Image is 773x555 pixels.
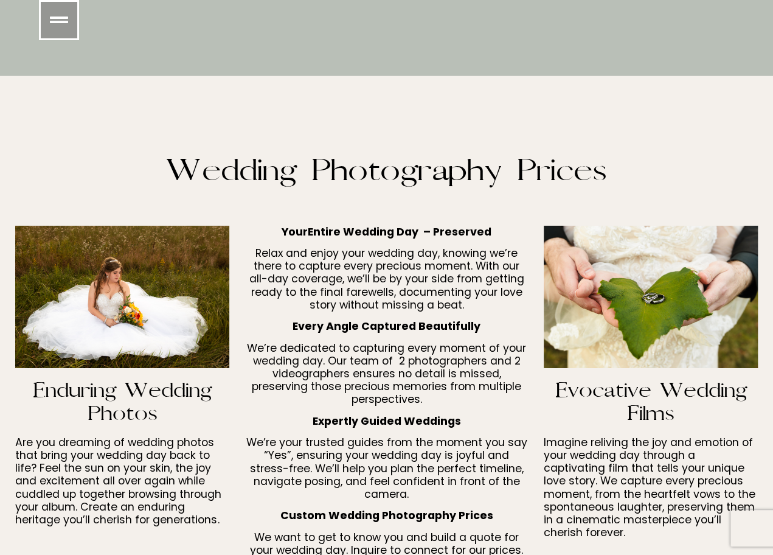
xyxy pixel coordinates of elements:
p: We’re your trusted guides from the moment you say “Yes”, ensuring your wedding day is joyful and ... [244,436,529,501]
img: Wedding Photography Prices 50 [544,226,757,368]
b: Expertly Guided Weddings [313,414,461,428]
img: Wedding Photography Prices 49 [15,226,229,368]
h2: Evocative Wedding Films [544,379,757,426]
h2: Wedding Photography Prices [15,153,757,189]
p: Are you dreaming of wedding photos that bring your wedding day back to life? Feel the sun on your... [15,436,229,526]
b: Entire Wedding Day – Preserved [308,225,491,239]
strong: Your [282,225,308,239]
b: Every Angle Captured Beautifully [293,319,480,333]
strong: Custom Wedding Photography Prices [280,508,493,523]
p: We’re dedicated to capturing every moment of your wedding day. Our team of 2 photographers and 2 ... [244,342,529,407]
h2: Enduring Wedding Photos [15,379,229,426]
p: Imagine reliving the joy and emotion of your wedding day through a captivating film that tells yo... [544,436,757,539]
p: Relax and enjoy your wedding day, knowing we’re there to capture every precious moment. With our ... [244,247,529,312]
